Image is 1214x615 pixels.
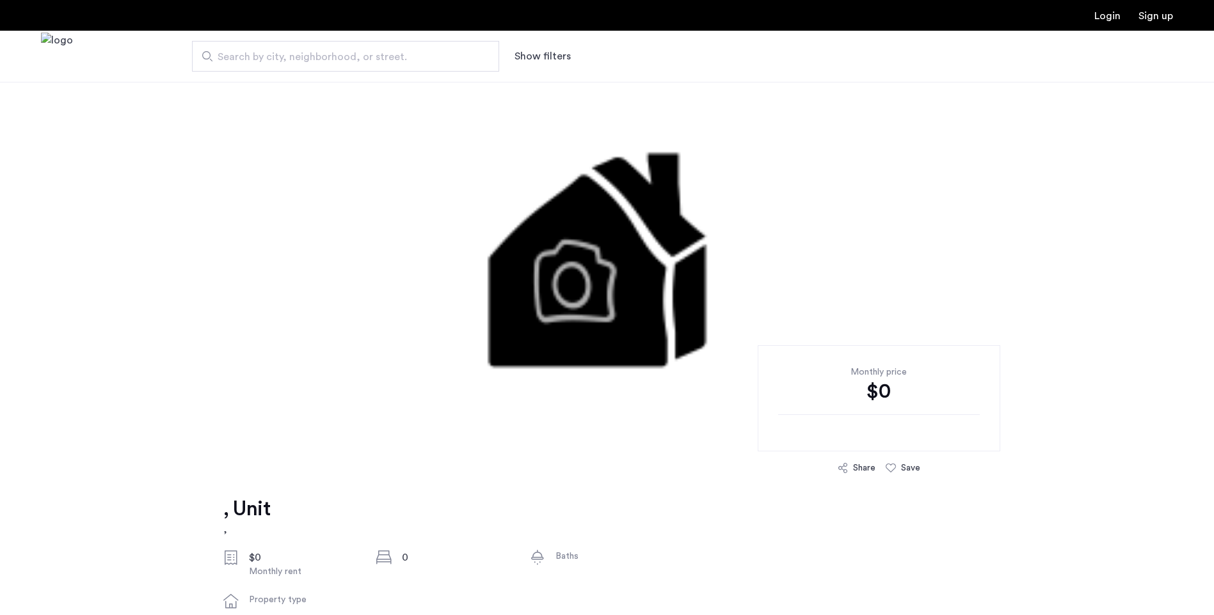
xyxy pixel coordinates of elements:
div: $0 [249,550,356,565]
div: $0 [778,378,980,404]
button: Show or hide filters [515,49,571,64]
div: Save [901,462,920,474]
div: Baths [555,550,663,563]
a: , Unit, [223,496,270,537]
img: 1.gif [218,82,995,465]
a: Login [1094,11,1121,21]
div: Monthly rent [249,565,356,578]
h1: , Unit [223,496,270,522]
div: Share [853,462,875,474]
div: 0 [402,550,509,565]
a: Registration [1138,11,1173,21]
input: Apartment Search [192,41,499,72]
h2: , [223,522,270,537]
div: Monthly price [778,366,980,378]
span: Search by city, neighborhood, or street. [218,49,463,65]
a: Cazamio Logo [41,33,73,81]
img: logo [41,33,73,81]
div: Property type [249,593,356,606]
